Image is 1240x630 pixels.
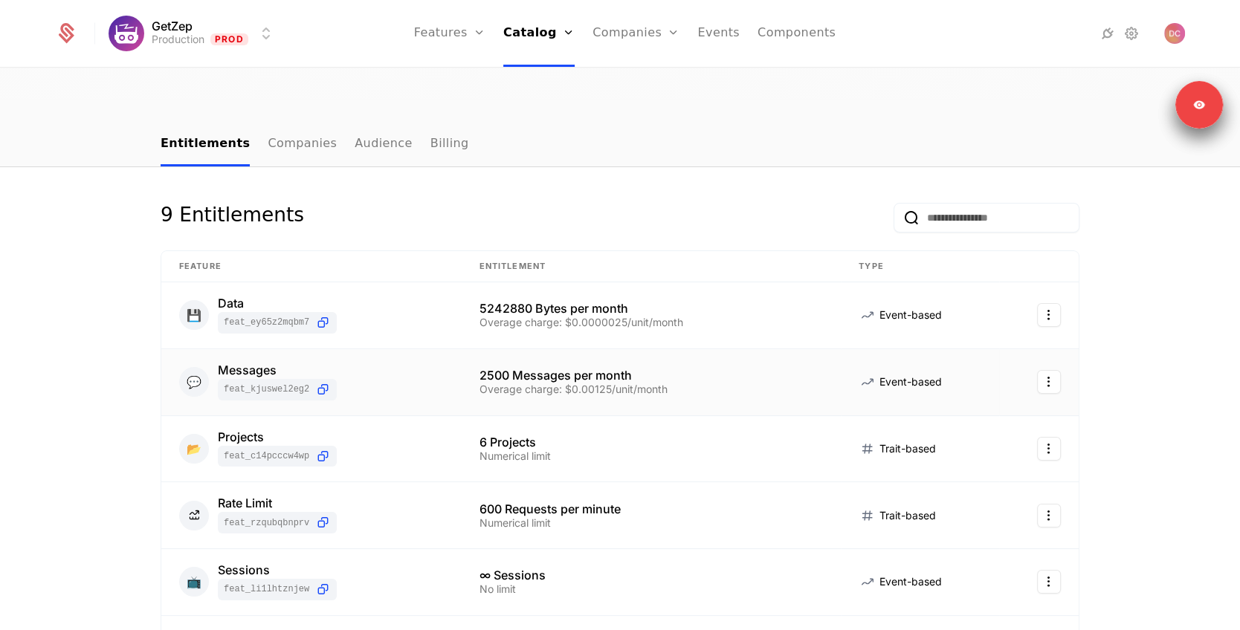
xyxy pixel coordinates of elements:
[179,300,209,330] div: 💾
[879,308,942,322] span: Event-based
[109,16,144,51] img: GetZep
[355,123,413,166] a: Audience
[218,297,337,309] div: Data
[179,567,209,597] div: 📺
[1164,23,1185,44] button: Open user button
[161,251,462,282] th: Feature
[1037,504,1061,527] button: Select action
[161,203,304,233] div: 9 Entitlements
[879,574,942,589] span: Event-based
[879,508,936,523] span: Trait-based
[179,434,209,464] div: 📂
[879,441,936,456] span: Trait-based
[268,123,337,166] a: Companies
[224,450,309,462] span: feat_C14PCcCW4WP
[161,123,469,166] ul: Choose Sub Page
[224,517,309,529] span: feat_RZqUBQBnPrv
[479,302,823,314] div: 5242880 Bytes per month
[1164,23,1185,44] img: Daniel Chalef
[479,384,823,394] div: Overage charge: $0.00125/unit/month
[218,564,337,576] div: Sessions
[430,123,469,166] a: Billing
[841,251,999,282] th: Type
[161,123,1079,166] nav: Main
[224,383,309,395] span: feat_KJUSWeL2eg2
[479,503,823,515] div: 600 Requests per minute
[161,123,250,166] a: Entitlements
[179,367,209,397] div: 💬
[879,374,942,389] span: Event-based
[152,32,204,47] div: Production
[479,436,823,448] div: 6 Projects
[1037,370,1061,394] button: Select action
[479,584,823,594] div: No limit
[479,451,823,461] div: Numerical limit
[479,369,823,381] div: 2500 Messages per month
[1037,303,1061,327] button: Select action
[218,431,337,443] div: Projects
[210,33,248,45] span: Prod
[479,569,823,581] div: ∞ Sessions
[218,364,337,376] div: Messages
[462,251,841,282] th: Entitlement
[224,316,309,328] span: feat_Ey65z2MQBm7
[479,317,823,328] div: Overage charge: $0.0000025/unit/month
[113,17,275,50] button: Select environment
[224,583,309,595] span: feat_Li1LhTZnJeW
[479,518,823,528] div: Numerical limit
[1099,25,1117,42] a: Integrations
[218,497,337,509] div: Rate Limit
[152,20,193,32] span: GetZep
[1123,25,1140,42] a: Settings
[1037,437,1061,461] button: Select action
[1037,570,1061,594] button: Select action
